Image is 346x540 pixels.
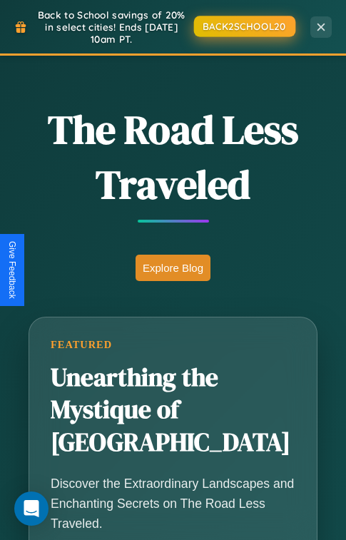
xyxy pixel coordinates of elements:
h1: The Road Less Traveled [29,102,317,212]
div: Give Feedback [7,241,17,299]
button: BACK2SCHOOL20 [193,16,295,36]
div: Featured [51,339,295,351]
h2: Unearthing the Mystique of [GEOGRAPHIC_DATA] [51,362,295,459]
span: Back to School savings of 20% in select cities! Ends [DATE] 10am PT. [34,9,189,45]
p: Discover the Extraordinary Landscapes and Enchanting Secrets on The Road Less Traveled. [51,474,295,534]
button: Explore Blog [136,255,210,281]
div: Open Intercom Messenger [14,491,49,526]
